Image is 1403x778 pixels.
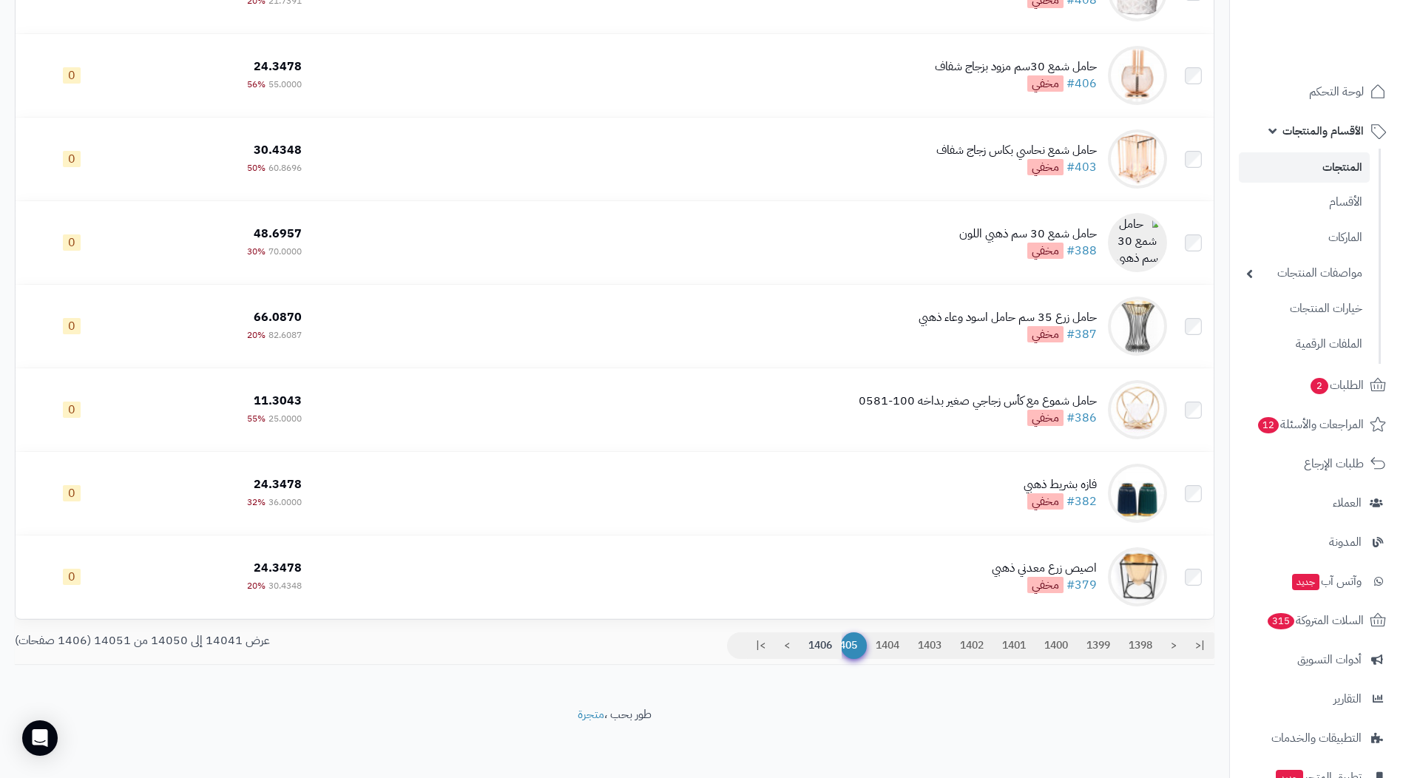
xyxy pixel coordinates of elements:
span: مخفي [1027,493,1064,510]
span: العملاء [1333,493,1362,513]
span: 36.0000 [268,495,302,509]
a: 1404 [866,632,909,659]
div: حامل زرع 35 سم حامل اسود وعاء ذهبي [919,309,1097,326]
span: 60.8696 [268,161,302,175]
img: حامل شمع 30 سم ذهبي اللون [1108,213,1167,272]
span: 0 [63,485,81,501]
span: 82.6087 [268,328,302,342]
span: 30.4348 [268,579,302,592]
span: 24.3478 [254,476,302,493]
span: جديد [1292,574,1319,590]
span: 0 [63,151,81,167]
div: فازه بشريط ذهبي [1024,476,1097,493]
span: مخفي [1027,159,1064,175]
a: المراجعات والأسئلة12 [1239,407,1394,442]
a: 1398 [1119,632,1162,659]
a: #406 [1066,75,1097,92]
a: #382 [1066,493,1097,510]
span: 55.0000 [268,78,302,91]
span: أدوات التسويق [1297,649,1362,670]
a: الماركات [1239,222,1370,254]
a: متجرة [578,706,604,723]
a: المدونة [1239,524,1394,560]
span: 0 [63,569,81,585]
a: أدوات التسويق [1239,642,1394,677]
span: 24.3478 [254,58,302,75]
img: حامل شمع 30سم مزود بزجاج شفاف [1108,46,1167,105]
div: حامل شمع 30سم مزود بزجاج شفاف [935,58,1097,75]
a: الطلبات2 [1239,368,1394,403]
a: #403 [1066,158,1097,176]
span: 20% [247,328,266,342]
span: 0 [63,318,81,334]
span: الطلبات [1309,375,1364,396]
a: >| [746,632,775,659]
a: 1406 [799,632,842,659]
div: Open Intercom Messenger [22,720,58,756]
span: 11.3043 [254,392,302,410]
a: < [1161,632,1186,659]
span: التقارير [1333,689,1362,709]
div: حامل شمع 30 سم ذهبي اللون [959,226,1097,243]
span: طلبات الإرجاع [1304,453,1364,474]
span: مخفي [1027,326,1064,342]
span: 55% [247,412,266,425]
a: #388 [1066,242,1097,260]
span: 12 [1258,417,1279,433]
span: المراجعات والأسئلة [1257,414,1364,435]
a: التقارير [1239,681,1394,717]
a: 1400 [1035,632,1078,659]
span: 20% [247,579,266,592]
span: مخفي [1027,410,1064,426]
span: 0 [63,234,81,251]
a: > [774,632,799,659]
span: 0 [63,67,81,84]
span: مخفي [1027,577,1064,593]
a: #387 [1066,325,1097,343]
a: خيارات المنتجات [1239,293,1370,325]
span: لوحة التحكم [1309,81,1364,102]
span: 1405 [841,632,867,659]
span: 48.6957 [254,225,302,243]
a: 1402 [950,632,993,659]
img: حامل شمع نحاسي بكاس زجاج شفاف [1108,129,1167,189]
span: 30% [247,245,266,258]
span: 0 [63,402,81,418]
div: اصيص زرع معدني ذهبي [992,560,1097,577]
span: 70.0000 [268,245,302,258]
a: مواصفات المنتجات [1239,257,1370,289]
img: اصيص زرع معدني ذهبي [1108,547,1167,606]
a: العملاء [1239,485,1394,521]
a: |< [1186,632,1214,659]
a: الملفات الرقمية [1239,328,1370,360]
a: لوحة التحكم [1239,74,1394,109]
span: 30.4348 [254,141,302,159]
img: فازه بشريط ذهبي [1108,464,1167,523]
img: حامل زرع 35 سم حامل اسود وعاء ذهبي [1108,297,1167,356]
img: حامل شموع مع كأس زجاجي صغير بداخه 100-0581 [1108,380,1167,439]
span: 56% [247,78,266,91]
span: السلات المتروكة [1266,610,1364,631]
span: 66.0870 [254,308,302,326]
a: 1399 [1077,632,1120,659]
a: التطبيقات والخدمات [1239,720,1394,756]
span: 25.0000 [268,412,302,425]
span: مخفي [1027,243,1064,259]
div: حامل شموع مع كأس زجاجي صغير بداخه 100-0581 [859,393,1097,410]
span: 315 [1268,613,1294,629]
a: الأقسام [1239,186,1370,218]
span: 24.3478 [254,559,302,577]
a: المنتجات [1239,152,1370,183]
span: 2 [1311,378,1328,394]
div: حامل شمع نحاسي بكاس زجاج شفاف [936,142,1097,159]
a: 1403 [908,632,951,659]
span: الأقسام والمنتجات [1282,121,1364,141]
span: المدونة [1329,532,1362,552]
span: 32% [247,495,266,509]
div: عرض 14041 إلى 14050 من 14051 (1406 صفحات) [4,632,615,649]
a: السلات المتروكة315 [1239,603,1394,638]
a: وآتس آبجديد [1239,564,1394,599]
span: 50% [247,161,266,175]
span: وآتس آب [1291,571,1362,592]
a: #386 [1066,409,1097,427]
